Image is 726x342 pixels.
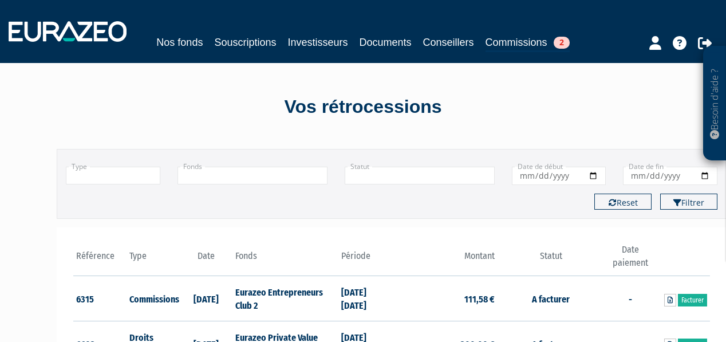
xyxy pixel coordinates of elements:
td: Commissions [127,276,180,321]
th: Date [179,243,232,276]
td: - [604,276,657,321]
a: Nos fonds [156,34,203,50]
a: Facturer [678,294,707,306]
th: Type [127,243,180,276]
th: Fonds [232,243,338,276]
th: Période [338,243,392,276]
th: Montant [392,243,498,276]
div: Vos rétrocessions [37,94,689,120]
td: 6315 [73,276,127,321]
td: [DATE] [DATE] [338,276,392,321]
button: Reset [594,194,652,210]
p: Besoin d'aide ? [708,52,721,155]
td: A facturer [498,276,603,321]
th: Statut [498,243,603,276]
a: Souscriptions [214,34,276,50]
a: Conseillers [423,34,474,50]
th: Référence [73,243,127,276]
th: Date paiement [604,243,657,276]
td: 111,58 € [392,276,498,321]
td: [DATE] [179,276,232,321]
button: Filtrer [660,194,717,210]
td: Eurazeo Entrepreneurs Club 2 [232,276,338,321]
a: Investisseurs [287,34,348,50]
a: Commissions2 [486,34,570,52]
img: 1732889491-logotype_eurazeo_blanc_rvb.png [9,21,127,42]
a: Documents [360,34,412,50]
span: 2 [554,37,570,49]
